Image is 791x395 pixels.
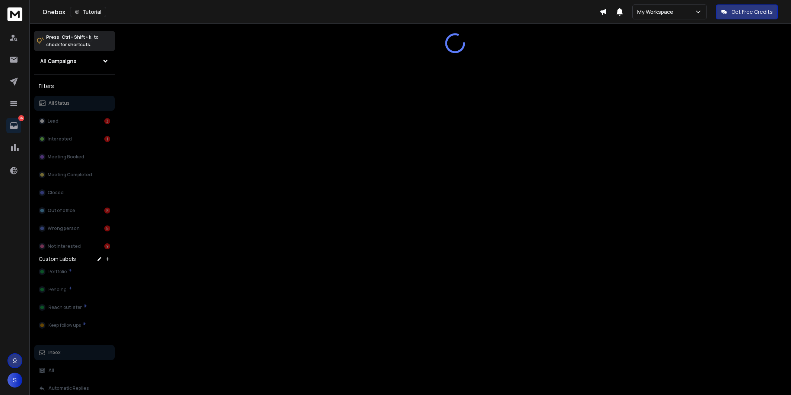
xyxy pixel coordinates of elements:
h3: Filters [34,81,115,91]
button: Get Free Credits [716,4,778,19]
h3: Custom Labels [39,255,76,263]
p: Get Free Credits [731,8,773,16]
button: S [7,373,22,388]
h1: All Campaigns [40,57,76,65]
a: 26 [6,118,21,133]
p: Press to check for shortcuts. [46,34,99,48]
span: Ctrl + Shift + k [61,33,92,41]
p: My Workspace [637,8,676,16]
button: Tutorial [70,7,106,17]
div: Onebox [42,7,600,17]
button: All Campaigns [34,54,115,69]
p: 26 [18,115,24,121]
